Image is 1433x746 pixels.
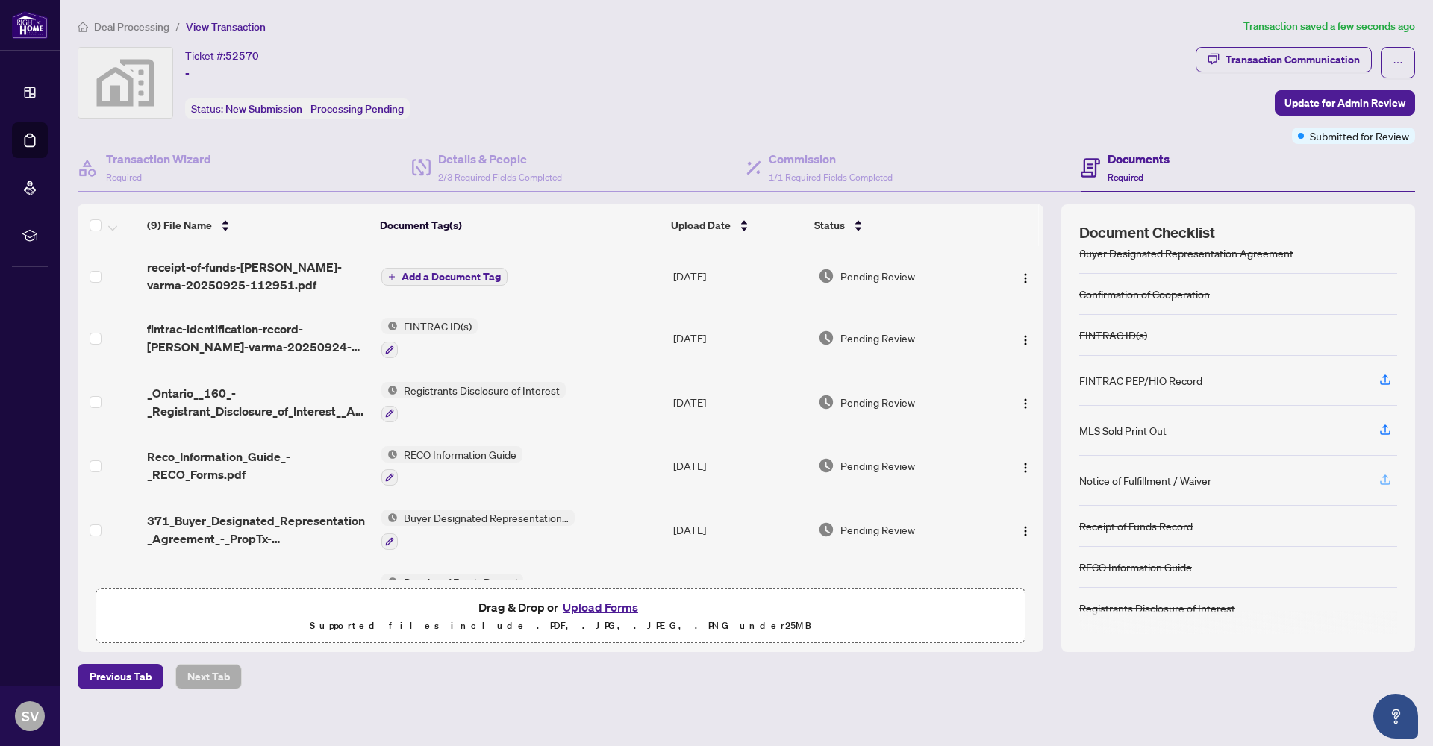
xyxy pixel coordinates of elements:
[147,384,369,420] span: _Ontario__160_-_Registrant_Disclosure_of_Interest__Acquisition_of_Prop.pdf
[1014,518,1037,542] button: Logo
[808,204,988,246] th: Status
[671,217,731,233] span: Upload Date
[818,330,834,346] img: Document Status
[1079,286,1210,302] div: Confirmation of Cooperation
[1020,525,1031,537] img: Logo
[818,394,834,410] img: Document Status
[398,382,566,398] span: Registrants Disclosure of Interest
[388,273,396,280] span: plus
[840,457,915,474] span: Pending Review
[667,434,812,498] td: [DATE]
[1079,222,1215,243] span: Document Checklist
[1243,18,1415,35] article: Transaction saved a few seconds ago
[381,574,523,614] button: Status IconReceipt of Funds Record
[665,204,809,246] th: Upload Date
[478,598,643,617] span: Drag & Drop or
[1020,272,1031,284] img: Logo
[374,204,665,246] th: Document Tag(s)
[94,20,169,34] span: Deal Processing
[1079,518,1193,534] div: Receipt of Funds Record
[818,457,834,474] img: Document Status
[1020,334,1031,346] img: Logo
[105,617,1016,635] p: Supported files include .PDF, .JPG, .JPEG, .PNG under 25 MB
[558,598,643,617] button: Upload Forms
[398,446,522,463] span: RECO Information Guide
[12,11,48,39] img: logo
[398,510,575,526] span: Buyer Designated Representation Agreement
[78,22,88,32] span: home
[381,382,566,422] button: Status IconRegistrants Disclosure of Interest
[1079,600,1235,616] div: Registrants Disclosure of Interest
[147,217,212,233] span: (9) File Name
[1373,694,1418,739] button: Open asap
[398,574,523,590] span: Receipt of Funds Record
[818,521,834,538] img: Document Status
[840,394,915,410] span: Pending Review
[175,664,242,689] button: Next Tab
[1310,128,1409,144] span: Submitted for Review
[225,102,404,116] span: New Submission - Processing Pending
[147,320,369,356] span: fintrac-identification-record-[PERSON_NAME]-varma-20250924-161646.pdf
[185,47,259,64] div: Ticket #:
[840,521,915,538] span: Pending Review
[225,49,259,63] span: 52570
[147,448,369,483] span: Reco_Information_Guide_-_RECO_Forms.pdf
[840,268,915,284] span: Pending Review
[186,20,266,34] span: View Transaction
[147,576,369,612] span: _Ontario__160_-_Registrant_Disclosure_of_Interest__Acquisition_of_Prop.pdf
[381,318,478,358] button: Status IconFINTRAC ID(s)
[1393,57,1403,68] span: ellipsis
[1108,172,1143,183] span: Required
[1275,90,1415,116] button: Update for Admin Review
[1014,454,1037,477] button: Logo
[1079,245,1293,261] div: Buyer Designated Representation Agreement
[381,510,575,550] button: Status IconBuyer Designated Representation Agreement
[1108,150,1170,168] h4: Documents
[1079,472,1211,489] div: Notice of Fulfillment / Waiver
[1014,390,1037,414] button: Logo
[667,562,812,626] td: [DATE]
[1079,327,1147,343] div: FINTRAC ID(s)
[381,446,398,463] img: Status Icon
[667,306,812,370] td: [DATE]
[1226,48,1360,72] div: Transaction Communication
[667,370,812,434] td: [DATE]
[147,258,369,294] span: receipt-of-funds-[PERSON_NAME]-varma-20250925-112951.pdf
[667,246,812,306] td: [DATE]
[381,318,398,334] img: Status Icon
[769,172,893,183] span: 1/1 Required Fields Completed
[381,268,508,286] button: Add a Document Tag
[106,150,211,168] h4: Transaction Wizard
[96,589,1025,644] span: Drag & Drop orUpload FormsSupported files include .PDF, .JPG, .JPEG, .PNG under25MB
[1014,326,1037,350] button: Logo
[1079,559,1192,575] div: RECO Information Guide
[381,382,398,398] img: Status Icon
[438,150,562,168] h4: Details & People
[398,318,478,334] span: FINTRAC ID(s)
[78,48,172,118] img: svg%3e
[106,172,142,183] span: Required
[1020,398,1031,410] img: Logo
[90,665,152,689] span: Previous Tab
[769,150,893,168] h4: Commission
[438,172,562,183] span: 2/3 Required Fields Completed
[147,512,369,548] span: 371_Buyer_Designated_Representation_Agreement_-_PropTx-[PERSON_NAME].pdf
[1196,47,1372,72] button: Transaction Communication
[402,272,501,282] span: Add a Document Tag
[814,217,845,233] span: Status
[78,664,163,689] button: Previous Tab
[141,204,374,246] th: (9) File Name
[840,330,915,346] span: Pending Review
[1079,422,1167,439] div: MLS Sold Print Out
[1284,91,1405,115] span: Update for Admin Review
[667,498,812,562] td: [DATE]
[381,510,398,526] img: Status Icon
[381,267,508,286] button: Add a Document Tag
[185,64,190,82] span: -
[175,18,180,35] li: /
[185,98,410,119] div: Status:
[1020,462,1031,474] img: Logo
[381,574,398,590] img: Status Icon
[22,706,39,727] span: SV
[1079,372,1202,389] div: FINTRAC PEP/HIO Record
